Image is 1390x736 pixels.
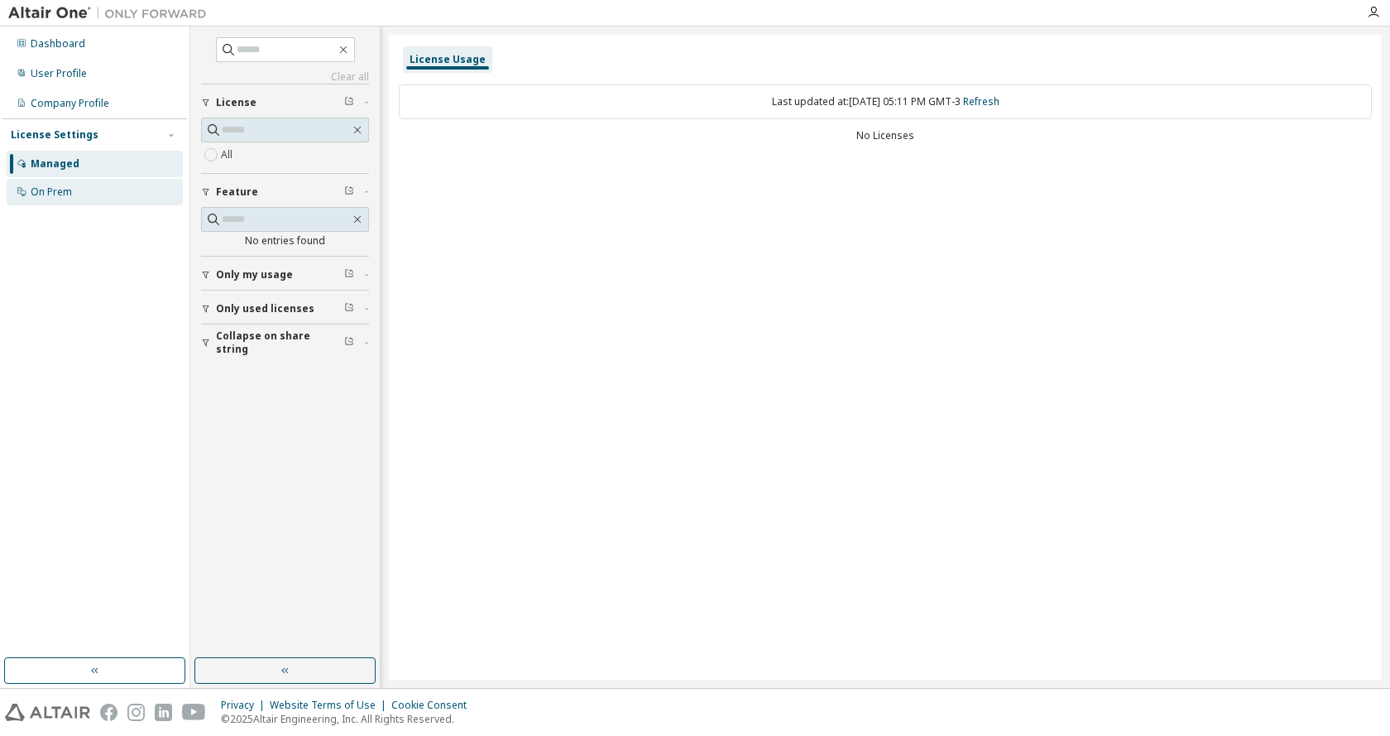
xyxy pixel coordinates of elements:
[221,145,236,165] label: All
[270,699,391,712] div: Website Terms of Use
[216,302,314,315] span: Only used licenses
[410,53,486,66] div: License Usage
[344,268,354,281] span: Clear filter
[31,185,72,199] div: On Prem
[201,257,369,293] button: Only my usage
[201,325,369,361] button: Collapse on share string
[216,330,344,356] span: Collapse on share string
[31,157,79,171] div: Managed
[963,94,999,108] a: Refresh
[201,291,369,327] button: Only used licenses
[344,185,354,199] span: Clear filter
[391,699,477,712] div: Cookie Consent
[344,96,354,109] span: Clear filter
[216,96,256,109] span: License
[216,185,258,199] span: Feature
[5,704,90,721] img: altair_logo.svg
[31,37,85,51] div: Dashboard
[127,704,145,721] img: instagram.svg
[201,70,369,84] a: Clear all
[344,302,354,315] span: Clear filter
[399,129,1372,142] div: No Licenses
[155,704,172,721] img: linkedin.svg
[221,712,477,726] p: © 2025 Altair Engineering, Inc. All Rights Reserved.
[8,5,215,22] img: Altair One
[344,336,354,349] span: Clear filter
[221,699,270,712] div: Privacy
[201,174,369,210] button: Feature
[399,84,1372,119] div: Last updated at: [DATE] 05:11 PM GMT-3
[201,234,369,248] div: No entries found
[182,704,206,721] img: youtube.svg
[31,97,109,110] div: Company Profile
[100,704,117,721] img: facebook.svg
[216,268,293,281] span: Only my usage
[201,84,369,121] button: License
[11,128,98,142] div: License Settings
[31,67,87,80] div: User Profile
